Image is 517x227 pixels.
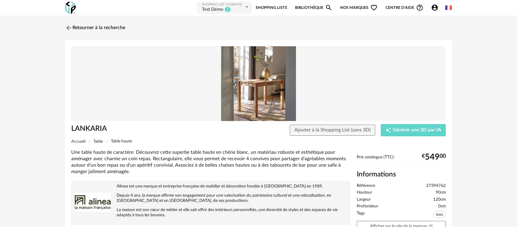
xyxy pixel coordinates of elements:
span: 549 [425,155,440,160]
img: Product pack shot [71,46,446,121]
sup: 2 [224,7,231,12]
span: Nos marques [340,1,378,15]
span: Centre d'aideHelp Circle Outline icon [386,4,423,11]
span: Help Circle Outline icon [416,4,423,11]
h1: LANKARIA [71,124,224,134]
button: Ajouter à la Shopping List (sans 3D) [290,125,375,136]
span: Table [93,139,103,144]
div: Shopping List courante [202,3,244,7]
span: Hauteur [357,190,372,195]
span: 90cm [436,190,446,195]
span: Creation icon [385,127,391,133]
span: Largeur [357,197,371,202]
span: 0cm [438,204,446,209]
span: 27394762 [426,183,446,189]
span: Profondeur [357,204,378,209]
h2: Informations [357,170,446,179]
span: Account Circle icon [431,4,438,11]
span: Référence [357,183,375,189]
p: La maison est son cœur de métier et elle sait offrir des intérieurs personnifiés, une diversité d... [74,207,348,218]
p: Alinea est une marque et entreprise française de mobilier et décoration fondée à [GEOGRAPHIC_DATA... [74,184,348,189]
div: Prix catalogue (TTC): [357,155,446,166]
div: Breadcrumb [71,139,446,144]
div: € 00 [422,155,446,160]
span: Table haute [111,139,132,143]
button: Creation icon Générer une 3D par IA [381,124,446,136]
span: Magnify icon [325,4,332,11]
img: svg+xml;base64,PHN2ZyB3aWR0aD0iMjQiIGhlaWdodD0iMjQiIHZpZXdCb3g9IjAgMCAyNCAyNCIgZmlsbD0ibm9uZSIgeG... [65,24,72,32]
div: Test Démo [202,7,223,13]
span: Accueil [71,139,85,144]
span: Tags [357,211,365,220]
a: BibliothèqueMagnify icon [295,1,332,15]
img: brand logo [74,184,111,221]
span: Générer une 3D par IA [393,128,441,133]
img: OXP [65,2,76,14]
span: Ajouter à la Shopping List (sans 3D) [294,127,371,132]
img: fr [445,4,452,11]
p: Depuis 4 ans, la marque affirme son engagement pour une valorisation du patrimoine culturel et un... [74,193,348,203]
span: 120cm [433,197,446,202]
a: Retourner à la recherche [65,21,125,35]
span: Heart Outline icon [370,4,378,11]
a: Shopping Lists [256,1,287,15]
span: Account Circle icon [431,4,441,11]
div: Une table haute de caractère Découvrez cette superbe table haute en chêne blanc, un matériau robu... [71,149,351,175]
span: bois [433,211,446,218]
